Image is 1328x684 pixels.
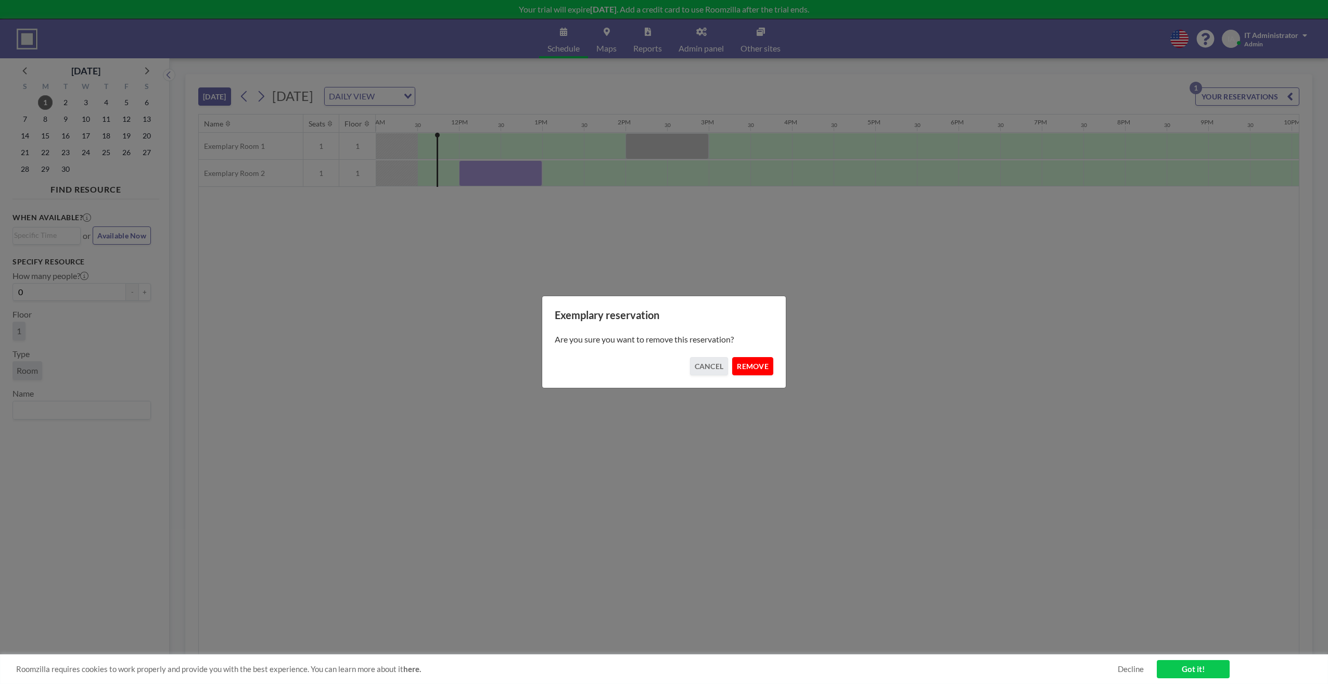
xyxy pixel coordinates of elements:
p: Are you sure you want to remove this reservation? [555,334,773,345]
button: CANCEL [690,357,729,375]
h3: Exemplary reservation [555,309,773,322]
a: Decline [1118,664,1144,674]
button: REMOVE [732,357,773,375]
a: here. [403,664,421,674]
a: Got it! [1157,660,1230,678]
span: Roomzilla requires cookies to work properly and provide you with the best experience. You can lea... [16,664,1118,674]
